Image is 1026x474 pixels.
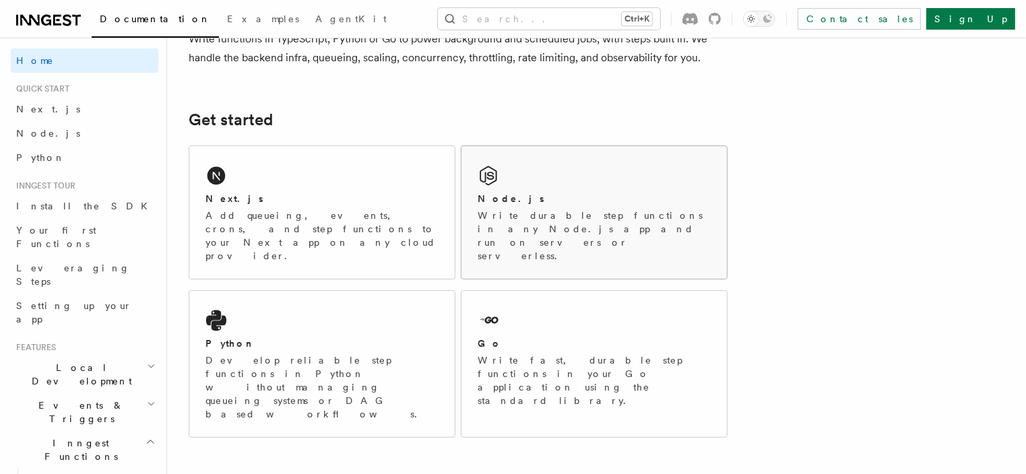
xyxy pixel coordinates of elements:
a: Sign Up [926,8,1015,30]
p: Write durable step functions in any Node.js app and run on servers or serverless. [478,209,711,263]
a: GoWrite fast, durable step functions in your Go application using the standard library. [461,290,728,438]
a: Contact sales [798,8,921,30]
a: Leveraging Steps [11,256,158,294]
a: AgentKit [307,4,395,36]
span: Local Development [11,361,147,388]
span: Install the SDK [16,201,156,211]
a: Your first Functions [11,218,158,256]
h2: Go [478,337,502,350]
span: Node.js [16,128,80,139]
span: Next.js [16,104,80,114]
a: Node.js [11,121,158,145]
a: PythonDevelop reliable step functions in Python without managing queueing systems or DAG based wo... [189,290,455,438]
span: AgentKit [315,13,387,24]
button: Local Development [11,355,158,393]
span: Python [16,152,65,163]
span: Examples [227,13,299,24]
h2: Node.js [478,192,544,205]
span: Setting up your app [16,300,132,325]
a: Python [11,145,158,170]
p: Write functions in TypeScript, Python or Go to power background and scheduled jobs, with steps bu... [189,30,728,67]
kbd: Ctrl+K [622,12,652,26]
a: Examples [219,4,307,36]
span: Quick start [11,83,69,94]
h2: Python [205,337,255,350]
p: Add queueing, events, crons, and step functions to your Next app on any cloud provider. [205,209,439,263]
button: Search...Ctrl+K [438,8,660,30]
span: Inngest tour [11,180,75,191]
span: Home [16,54,54,67]
span: Features [11,342,56,353]
p: Write fast, durable step functions in your Go application using the standard library. [478,353,711,407]
a: Setting up your app [11,294,158,331]
button: Events & Triggers [11,393,158,431]
button: Inngest Functions [11,431,158,469]
span: Documentation [100,13,211,24]
span: Inngest Functions [11,436,146,463]
span: Leveraging Steps [16,263,130,287]
p: Develop reliable step functions in Python without managing queueing systems or DAG based workflows. [205,353,439,421]
a: Next.js [11,97,158,121]
h2: Next.js [205,192,263,205]
a: Next.jsAdd queueing, events, crons, and step functions to your Next app on any cloud provider. [189,145,455,279]
a: Get started [189,110,273,129]
span: Events & Triggers [11,399,147,426]
a: Home [11,48,158,73]
a: Install the SDK [11,194,158,218]
a: Node.jsWrite durable step functions in any Node.js app and run on servers or serverless. [461,145,728,279]
button: Toggle dark mode [743,11,775,27]
a: Documentation [92,4,219,38]
span: Your first Functions [16,225,96,249]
